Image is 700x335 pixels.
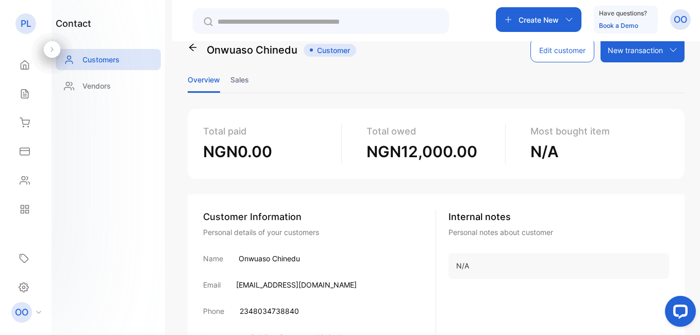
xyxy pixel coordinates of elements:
div: Personal details of your customers [203,227,436,238]
p: 2348034738840 [240,306,299,316]
a: Vendors [56,75,161,96]
p: OO [674,13,687,26]
p: Personal notes about customer [448,227,669,238]
p: Total owed [366,124,496,138]
p: Email [203,279,221,290]
p: OO [15,306,28,319]
p: Customers [82,54,120,65]
h1: contact [56,16,91,30]
span: NGN12,000.00 [366,142,477,161]
span: NGN0.00 [203,142,272,161]
p: Phone [203,306,224,316]
a: Book a Demo [599,22,638,29]
p: Create New [519,14,559,25]
p: Onwuaso Chinedu [239,253,300,264]
button: OO [670,7,691,32]
p: Internal notes [448,210,669,224]
p: Onwuaso Chinedu [207,42,297,58]
li: Sales [230,66,249,93]
p: Vendors [82,80,111,91]
p: [EMAIL_ADDRESS][DOMAIN_NAME] [236,279,357,290]
p: N/A [530,140,661,163]
p: Name [203,253,223,264]
p: Total paid [203,124,333,138]
button: Edit customer [530,38,594,62]
button: Create New [496,7,581,32]
p: N/A [456,261,661,271]
p: Have questions? [599,8,647,19]
p: Most bought item [530,124,661,138]
div: Customer Information [203,210,436,224]
p: New transaction [608,45,663,56]
a: Customers [56,49,161,70]
span: Customer [304,44,356,57]
iframe: LiveChat chat widget [657,292,700,335]
p: PL [21,17,31,30]
li: Overview [188,66,220,93]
